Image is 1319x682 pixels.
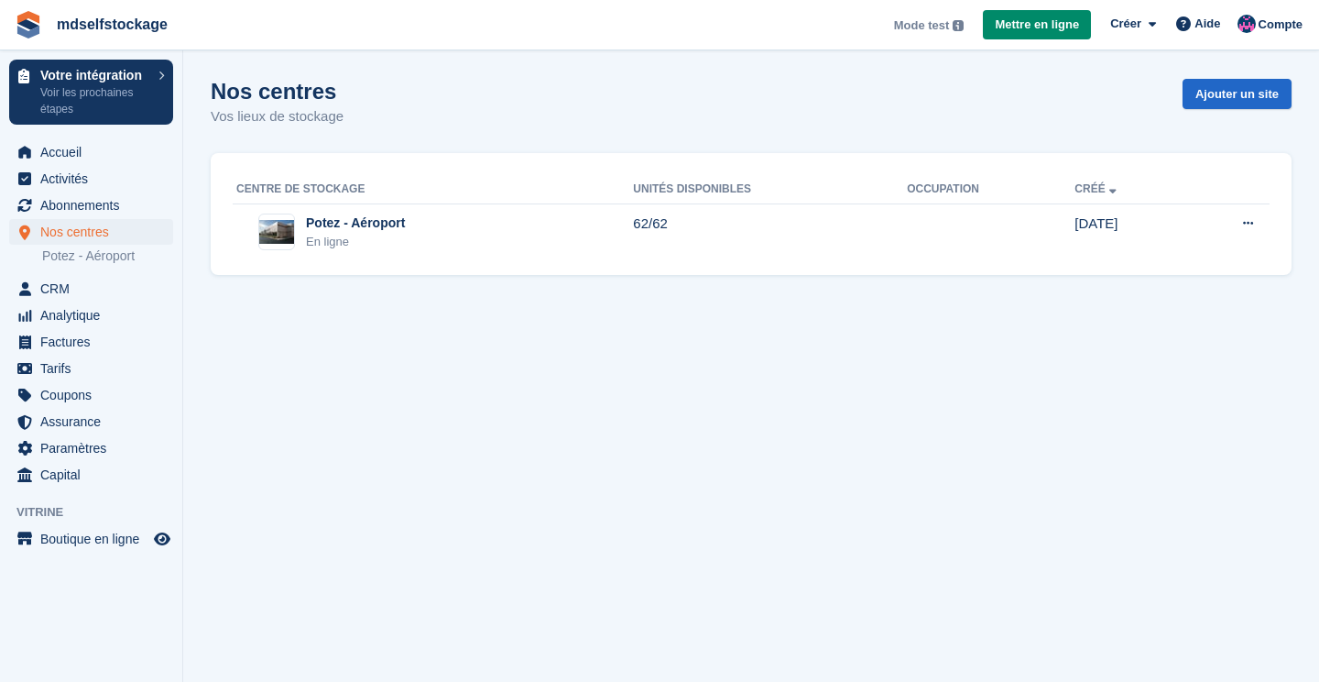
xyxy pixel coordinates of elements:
span: Analytique [40,302,150,328]
a: Mettre en ligne [983,10,1091,40]
a: Créé [1074,182,1119,195]
div: Potez - Aéroport [306,214,405,233]
a: menu [9,276,173,302]
span: Coupons [40,382,150,408]
div: En ligne [306,233,405,251]
th: Centre de stockage [233,175,633,204]
img: stora-icon-8386f47178a22dfd0bd8f6a31ec36ba5ce8667c1dd55bd0f319d3a0aa187defe.svg [15,11,42,38]
img: icon-info-grey-7440780725fd019a000dd9b08b2336e03edf1995a4989e88bcd33f0948082b44.svg [953,20,964,31]
a: Ajouter un site [1183,79,1292,109]
td: 62/62 [633,203,907,260]
img: Image du site Potez - Aéroport [259,220,294,244]
a: menu [9,302,173,328]
span: Tarifs [40,356,150,381]
span: Paramètres [40,435,150,461]
th: Unités disponibles [633,175,907,204]
p: Voir les prochaines étapes [40,84,149,117]
span: Nos centres [40,219,150,245]
span: Boutique en ligne [40,526,150,552]
a: menu [9,526,173,552]
span: Mettre en ligne [995,16,1079,34]
span: Assurance [40,409,150,434]
span: Compte [1259,16,1303,34]
span: Créer [1110,15,1141,33]
a: menu [9,409,173,434]
span: Vitrine [16,503,182,522]
th: Occupation [907,175,1074,204]
span: CRM [40,276,150,302]
span: Factures [40,329,150,355]
span: Aide [1194,15,1220,33]
a: Boutique d'aperçu [151,528,173,550]
a: menu [9,462,173,488]
a: mdselfstockage [49,9,175,39]
td: [DATE] [1074,203,1180,260]
a: Potez - Aéroport [42,247,173,265]
span: Accueil [40,139,150,165]
a: menu [9,192,173,218]
a: menu [9,329,173,355]
a: menu [9,356,173,381]
p: Votre intégration [40,69,149,82]
a: menu [9,166,173,192]
a: menu [9,139,173,165]
span: Abonnements [40,192,150,218]
span: Activités [40,166,150,192]
span: Mode test [894,16,950,35]
span: Capital [40,462,150,488]
a: menu [9,382,173,408]
a: Votre intégration Voir les prochaines étapes [9,60,173,125]
a: menu [9,435,173,461]
h1: Nos centres [211,79,343,104]
a: menu [9,219,173,245]
img: Melvin Dabonneville [1237,15,1256,33]
p: Vos lieux de stockage [211,106,343,127]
